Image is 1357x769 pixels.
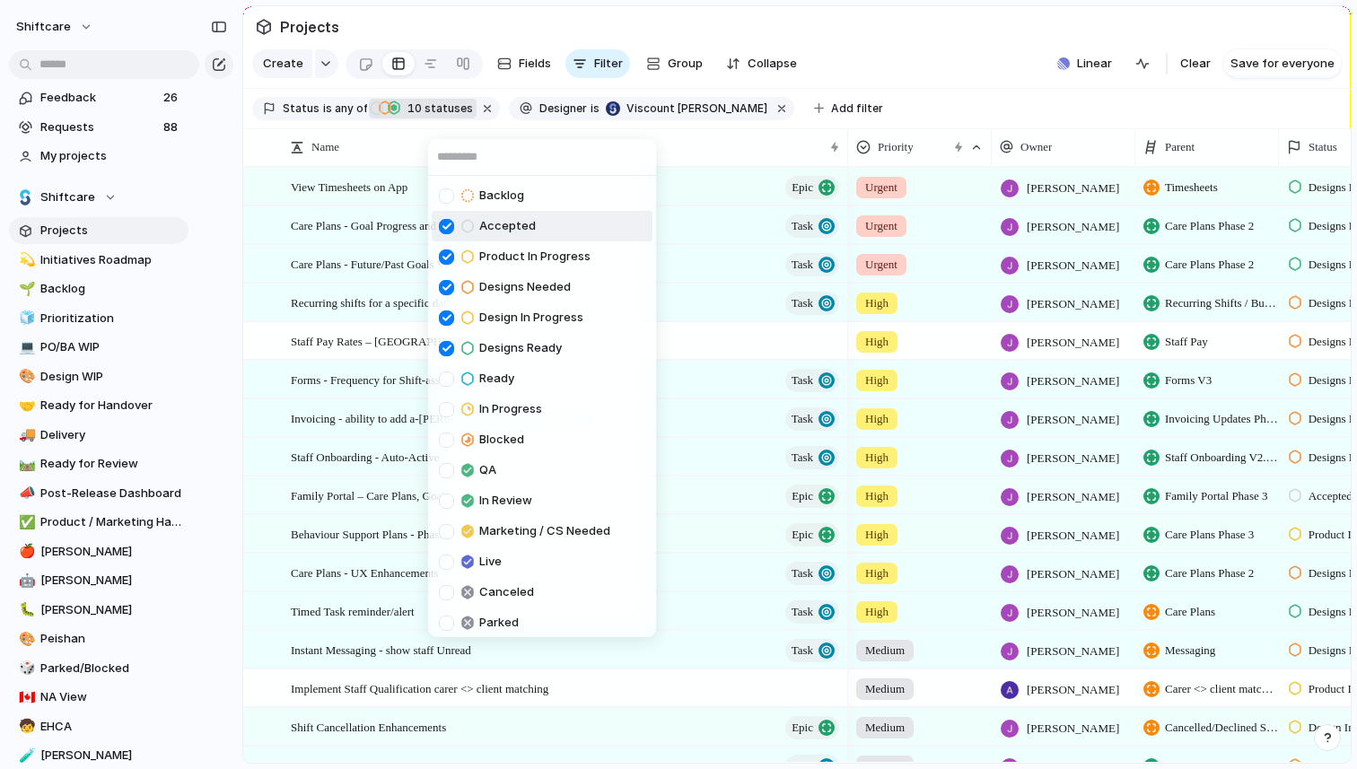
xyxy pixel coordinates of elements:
span: In Progress [479,400,542,418]
span: Blocked [479,431,524,449]
span: Product In Progress [479,248,591,266]
span: QA [479,461,496,479]
span: Backlog [479,187,524,205]
span: Designs Ready [479,339,562,357]
span: Design In Progress [479,309,583,327]
span: Marketing / CS Needed [479,522,610,540]
span: Ready [479,370,514,388]
span: Live [479,553,502,571]
span: Accepted [479,217,536,235]
span: Canceled [479,583,534,601]
span: Parked [479,614,519,632]
span: In Review [479,492,532,510]
span: Designs Needed [479,278,571,296]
